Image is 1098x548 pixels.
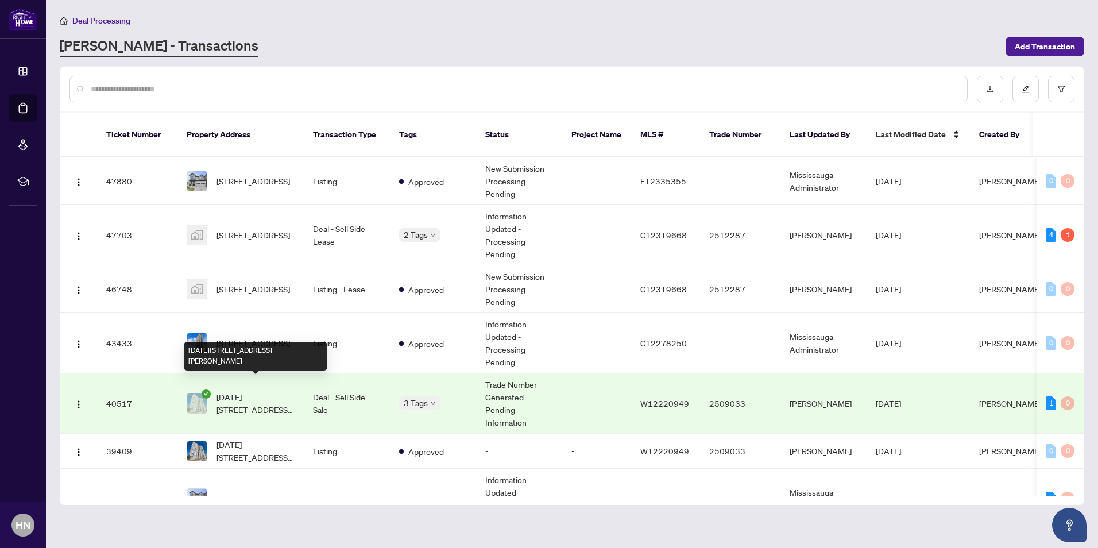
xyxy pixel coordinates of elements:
td: 47703 [97,205,177,265]
img: thumbnail-img [187,225,207,245]
span: Last Modified Date [876,128,946,141]
div: 0 [1061,444,1074,458]
button: filter [1048,76,1074,102]
button: download [977,76,1003,102]
span: check-circle [202,389,211,399]
td: 39409 [97,434,177,469]
a: [PERSON_NAME] - Transactions [60,36,258,57]
td: - [562,469,631,529]
td: - [562,313,631,373]
th: Tags [390,113,476,157]
div: 1 [1046,492,1056,505]
img: Logo [74,177,83,187]
div: 0 [1061,396,1074,410]
span: Deal Processing [72,16,130,26]
th: Created By [970,113,1039,157]
td: 47880 [97,157,177,205]
td: Listing [304,313,390,373]
span: [PERSON_NAME] [979,284,1041,294]
span: Cancelled [408,493,443,505]
td: - [700,157,780,205]
span: [DATE] [876,446,901,456]
td: Deal - Sell Side Lease [304,205,390,265]
div: 0 [1061,282,1074,296]
td: 2512287 [700,265,780,313]
td: New Submission - Processing Pending [476,265,562,313]
button: Add Transaction [1006,37,1084,56]
img: logo [9,9,37,30]
td: Listing [304,157,390,205]
div: 0 [1061,492,1074,505]
button: Logo [69,226,88,244]
div: 0 [1046,282,1056,296]
td: [PERSON_NAME] [780,265,867,313]
div: 0 [1046,174,1056,188]
span: [PERSON_NAME] [979,446,1041,456]
td: - [476,434,562,469]
td: 2512287 [700,205,780,265]
td: - [562,157,631,205]
td: Mississauga Administrator [780,313,867,373]
td: [PERSON_NAME] [780,373,867,434]
td: - [700,313,780,373]
span: [DATE][STREET_ADDRESS][PERSON_NAME] [216,391,295,416]
td: - [562,265,631,313]
td: Information Updated - Processing Pending [476,205,562,265]
span: [STREET_ADDRESS] [216,492,290,505]
td: Trade Number Generated - Pending Information [476,373,562,434]
img: Logo [74,285,83,295]
th: Last Modified Date [867,113,970,157]
th: Project Name [562,113,631,157]
span: 3 Tags [404,396,428,410]
span: [DATE][STREET_ADDRESS][PERSON_NAME] [216,438,295,464]
th: MLS # [631,113,700,157]
span: C12278250 [640,338,687,348]
span: E12335355 [640,176,686,186]
span: down [430,232,436,238]
img: Logo [74,231,83,241]
span: [STREET_ADDRESS] [216,229,290,241]
img: thumbnail-img [187,489,207,508]
td: Listing - Lease [304,265,390,313]
span: [PERSON_NAME] [979,176,1041,186]
th: Trade Number [700,113,780,157]
td: [PERSON_NAME] [780,434,867,469]
span: Add Transaction [1015,37,1075,56]
span: HN [16,517,30,533]
img: thumbnail-img [187,171,207,191]
span: download [986,85,994,93]
span: C12319668 [640,284,687,294]
span: C12319668 [640,230,687,240]
img: thumbnail-img [187,393,207,413]
td: Mississauga Administrator [780,157,867,205]
button: edit [1012,76,1039,102]
span: W12220949 [640,446,689,456]
img: Logo [74,447,83,457]
span: home [60,17,68,25]
td: [PERSON_NAME] [780,205,867,265]
td: New Submission - Processing Pending [476,157,562,205]
td: Deal - Sell Side Sale [304,373,390,434]
th: Last Updated By [780,113,867,157]
button: Logo [69,442,88,460]
div: 0 [1061,174,1074,188]
span: [STREET_ADDRESS] [216,175,290,187]
td: 34171 [97,469,177,529]
td: - [562,205,631,265]
th: Transaction Type [304,113,390,157]
td: 2509033 [700,373,780,434]
img: Logo [74,339,83,349]
span: Approved [408,283,444,296]
div: 0 [1061,336,1074,350]
div: 0 [1046,444,1056,458]
div: 4 [1046,228,1056,242]
div: 1 [1061,228,1074,242]
img: Logo [74,495,83,504]
td: - [562,373,631,434]
td: Listing [304,469,390,529]
img: Logo [74,400,83,409]
div: [DATE][STREET_ADDRESS][PERSON_NAME] [184,342,327,371]
button: Logo [69,489,88,508]
span: E12136309 [640,493,686,504]
td: - [562,434,631,469]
